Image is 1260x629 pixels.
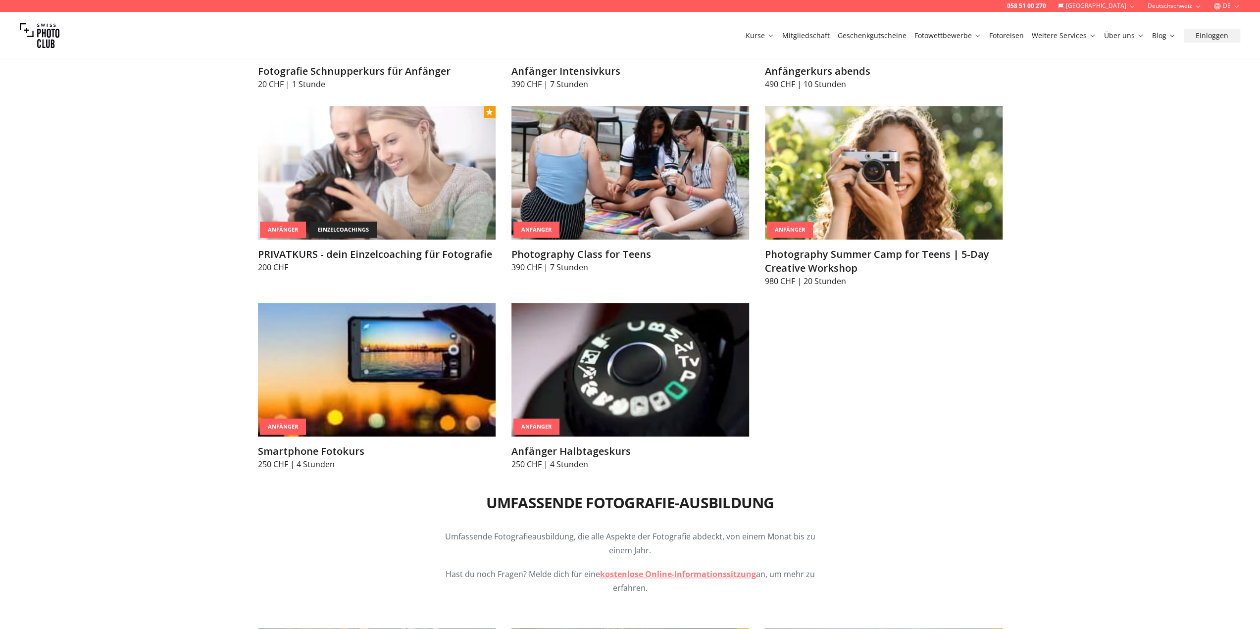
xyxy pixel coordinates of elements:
h3: Anfänger Intensivkurs [511,64,749,78]
p: 390 CHF | 7 Stunden [511,261,749,273]
h3: Photography Summer Camp for Teens | 5-Day Creative Workshop [765,247,1003,275]
img: Swiss photo club [20,16,59,55]
p: Umfassende Fotografieausbildung, die alle Aspekte der Fotografie abdeckt, von einem Monat bis zu ... [440,530,820,557]
a: Photography Summer Camp for Teens | 5-Day Creative WorkshopAnfängerPhotography Summer Camp for Te... [765,106,1003,287]
a: Anfänger HalbtageskursAnfängerAnfänger Halbtageskurs250 CHF | 4 Stunden [511,303,749,470]
h3: Smartphone Fotokurs [258,444,496,458]
div: Anfänger [260,419,306,435]
button: Über uns [1100,29,1148,43]
p: 250 CHF | 4 Stunden [511,458,749,470]
p: 390 CHF | 7 Stunden [511,78,749,90]
h2: Umfassende Fotografie-Ausbildung [486,494,774,512]
a: Smartphone FotokursAnfängerSmartphone Fotokurs250 CHF | 4 Stunden [258,303,496,470]
a: Mitgliedschaft [782,31,830,41]
a: Photography Class for TeensAnfängerPhotography Class for Teens390 CHF | 7 Stunden [511,106,749,273]
p: 200 CHF [258,261,496,273]
button: Einloggen [1184,29,1240,43]
img: PRIVATKURS - dein Einzelcoaching für Fotografie [258,106,496,240]
p: 20 CHF | 1 Stunde [258,78,496,90]
button: Kurse [742,29,778,43]
button: Weitere Services [1028,29,1100,43]
div: Anfänger [767,222,813,238]
p: 980 CHF | 20 Stunden [765,275,1003,287]
p: Hast du noch Fragen? Melde dich für eine an, um mehr zu erfahren. [440,567,820,595]
img: Smartphone Fotokurs [258,303,496,436]
a: Geschenkgutscheine [838,31,907,41]
p: 490 CHF | 10 Stunden [765,78,1003,90]
a: Fotoreisen [989,31,1024,41]
a: 058 51 00 270 [1007,2,1046,10]
h3: Photography Class for Teens [511,247,749,261]
a: Kurse [746,31,774,41]
button: Blog [1148,29,1180,43]
button: Mitgliedschaft [778,29,834,43]
a: PRIVATKURS - dein Einzelcoaching für FotografieAnfängereinzelcoachingsPRIVATKURS - dein Einzelcoa... [258,106,496,273]
h3: Anfängerkurs abends [765,64,1003,78]
button: Fotowettbewerbe [910,29,985,43]
a: Über uns [1104,31,1144,41]
a: kostenlose Online-Informationssitzung [600,569,756,580]
img: Anfänger Halbtageskurs [511,303,749,436]
a: Weitere Services [1032,31,1096,41]
h3: PRIVATKURS - dein Einzelcoaching für Fotografie [258,247,496,261]
a: Blog [1152,31,1176,41]
img: Photography Summer Camp for Teens | 5-Day Creative Workshop [765,106,1003,240]
button: Fotoreisen [985,29,1028,43]
a: Fotowettbewerbe [914,31,981,41]
div: Anfänger [260,222,306,238]
div: Anfänger [513,222,559,238]
h3: Anfänger Halbtageskurs [511,444,749,458]
div: einzelcoachings [310,222,377,238]
img: Photography Class for Teens [511,106,749,240]
h3: Fotografie Schnupperkurs für Anfänger [258,64,496,78]
div: Anfänger [513,419,559,435]
p: 250 CHF | 4 Stunden [258,458,496,470]
button: Geschenkgutscheine [834,29,910,43]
